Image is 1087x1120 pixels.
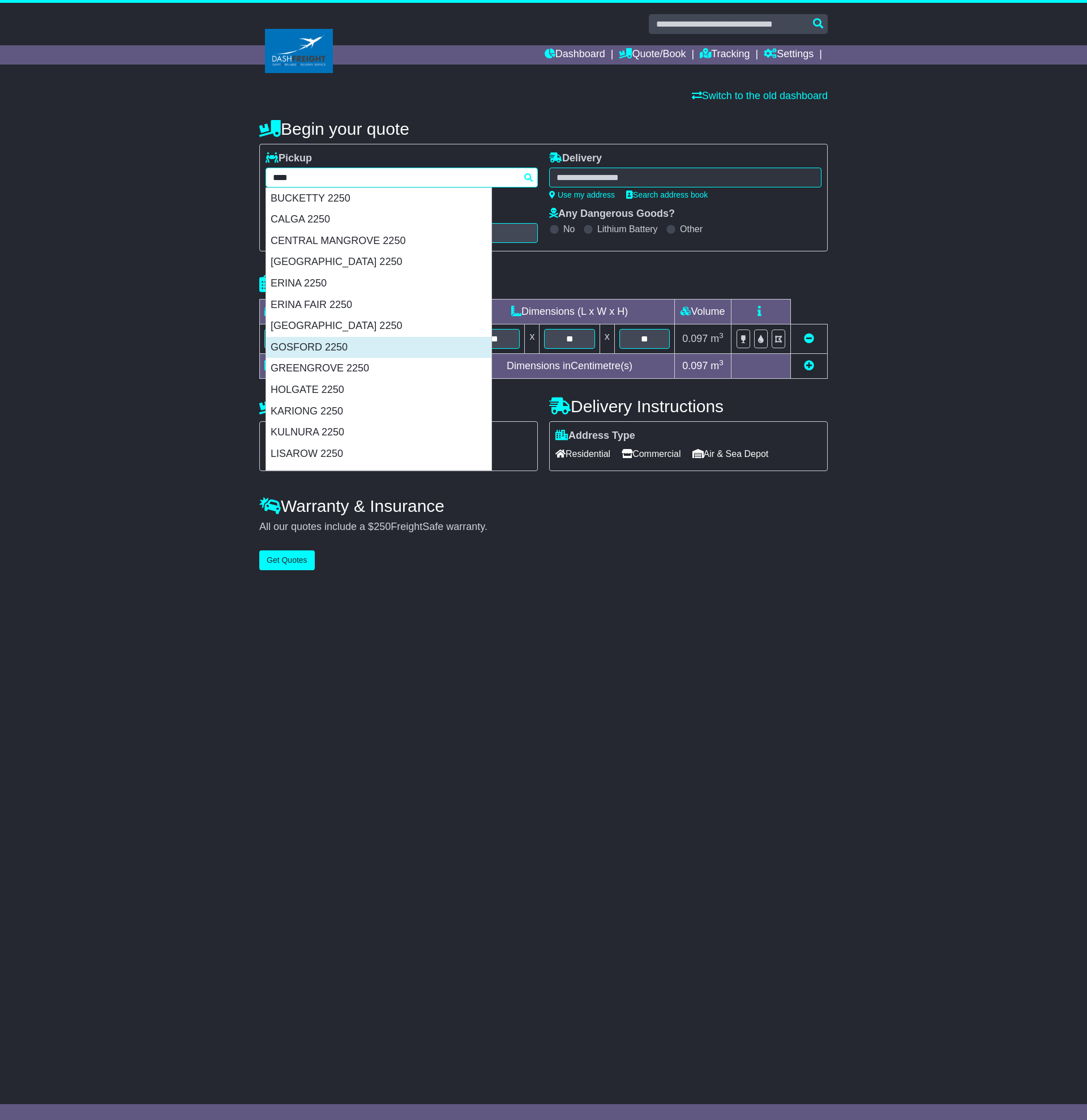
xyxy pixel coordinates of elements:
div: BUCKETTY 2250 [266,188,491,210]
div: All our quotes include a $ FreightSafe warranty. [259,521,828,533]
label: Delivery [549,152,602,165]
td: Volume [674,300,731,324]
td: Type [260,300,354,324]
typeahead: Please provide city [266,168,538,187]
a: Tracking [700,45,750,65]
h4: Begin your quote [259,119,828,138]
td: Total [260,354,354,379]
div: LOWER MANGROVE 2250 [266,464,491,486]
label: Lithium Battery [597,224,658,234]
a: Use my address [549,190,615,199]
td: Dimensions in Centimetre(s) [465,354,675,379]
sup: 3 [719,358,724,367]
h4: Delivery Instructions [549,397,828,416]
label: Pickup [266,152,312,165]
div: LISAROW 2250 [266,443,491,465]
div: GOSFORD 2250 [266,337,491,358]
a: Dashboard [545,45,605,65]
a: Search address book [626,190,708,199]
h4: Package details | [259,275,401,293]
label: Any Dangerous Goods? [549,208,675,220]
a: Add new item [804,360,814,371]
div: ERINA 2250 [266,273,491,294]
div: HOLGATE 2250 [266,379,491,401]
a: Settings [764,45,814,65]
div: [GEOGRAPHIC_DATA] 2250 [266,251,491,273]
span: Air & Sea Depot [692,445,769,463]
h4: Warranty & Insurance [259,497,828,515]
span: Commercial [622,445,681,463]
div: GREENGROVE 2250 [266,358,491,379]
h4: Pickup Instructions [259,397,538,416]
div: CALGA 2250 [266,209,491,230]
span: m [711,360,724,371]
a: Quote/Book [619,45,686,65]
label: No [563,224,575,234]
div: ERINA FAIR 2250 [266,294,491,316]
span: Residential [555,445,610,463]
td: x [525,324,540,354]
label: Address Type [555,430,635,442]
div: [GEOGRAPHIC_DATA] 2250 [266,315,491,337]
a: Remove this item [804,333,814,344]
td: Dimensions (L x W x H) [465,300,675,324]
div: KARIONG 2250 [266,401,491,422]
div: CENTRAL MANGROVE 2250 [266,230,491,252]
sup: 3 [719,331,724,340]
a: Switch to the old dashboard [692,90,828,101]
td: x [600,324,614,354]
span: 250 [374,521,391,532]
span: 0.097 [682,333,708,344]
button: Get Quotes [259,550,315,570]
span: m [711,333,724,344]
div: KULNURA 2250 [266,422,491,443]
label: Other [680,224,703,234]
span: 0.097 [682,360,708,371]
